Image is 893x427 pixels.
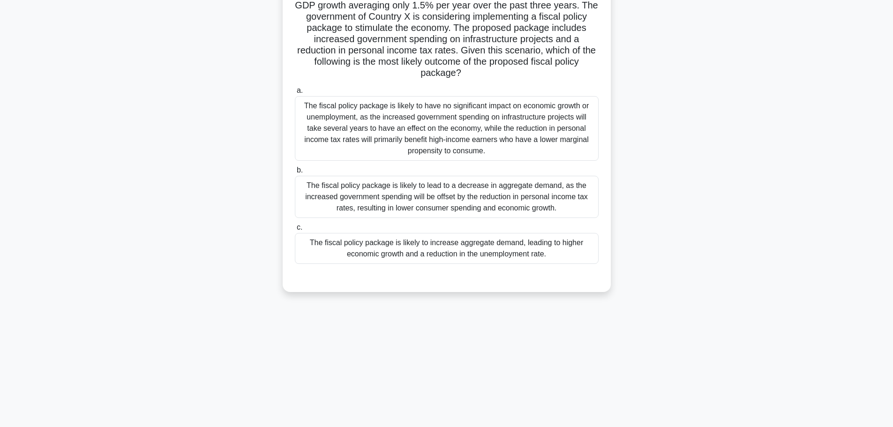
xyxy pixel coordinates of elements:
div: The fiscal policy package is likely to increase aggregate demand, leading to higher economic grow... [295,233,599,264]
span: b. [297,166,303,174]
span: a. [297,86,303,94]
div: The fiscal policy package is likely to lead to a decrease in aggregate demand, as the increased g... [295,176,599,218]
div: The fiscal policy package is likely to have no significant impact on economic growth or unemploym... [295,96,599,161]
span: c. [297,223,302,231]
